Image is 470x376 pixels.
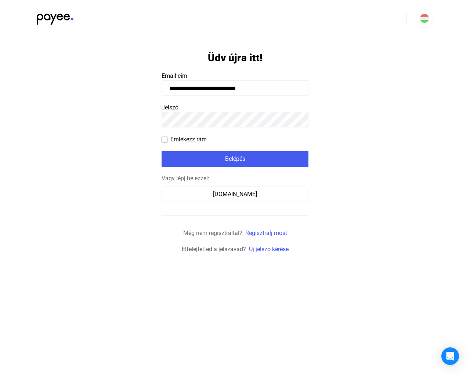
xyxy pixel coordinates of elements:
[162,151,308,167] button: Belépés
[441,347,459,365] div: Open Intercom Messenger
[182,246,246,253] span: Elfelejtetted a jelszavad?
[164,190,306,199] div: [DOMAIN_NAME]
[37,10,73,25] img: black-payee-blue-dot.svg
[162,187,308,202] button: [DOMAIN_NAME]
[162,191,308,198] a: [DOMAIN_NAME]
[249,246,289,253] a: Új jelszó kérése
[245,229,287,236] a: Regisztrálj most
[208,51,263,64] h1: Üdv újra itt!
[162,174,308,183] div: Vagy lépj be ezzel:
[416,10,433,27] button: HU
[170,135,207,144] span: Emlékezz rám
[164,155,306,163] div: Belépés
[162,104,178,111] span: Jelszó
[162,72,187,79] span: Email cím
[183,229,242,236] span: Még nem regisztráltál?
[420,14,429,23] img: HU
